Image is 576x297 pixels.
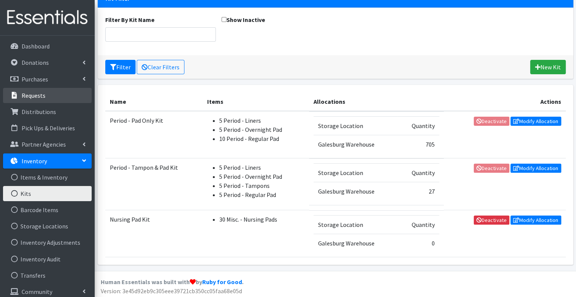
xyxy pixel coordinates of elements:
[314,234,398,252] td: Galesburg Warehouse
[222,17,226,22] input: Show Inactive
[22,141,66,148] p: Partner Agencies
[105,210,203,257] td: Nursing Pad Kit
[3,186,92,201] a: Kits
[309,92,444,111] th: Allocations
[219,190,304,199] li: 5 Period - Regular Pad
[3,170,92,185] a: Items & Inventory
[3,120,92,136] a: Pick Ups & Deliveries
[202,278,242,286] a: Ruby for Good
[105,60,136,74] button: Filter
[105,111,203,158] td: Period - Pad Only Kit
[22,42,50,50] p: Dashboard
[3,137,92,152] a: Partner Agencies
[398,182,439,200] td: 27
[510,216,561,225] a: Modify Allocation
[398,215,439,234] td: Quantity
[105,92,203,111] th: Name
[314,135,398,153] td: Galesburg Warehouse
[22,108,56,116] p: Distributions
[510,164,561,173] a: Modify Allocation
[3,268,92,283] a: Transfers
[22,92,45,99] p: Requests
[219,172,304,181] li: 5 Period - Overnight Pad
[219,163,304,172] li: 5 Period - Liners
[398,116,439,135] td: Quantity
[3,55,92,70] a: Donations
[203,92,309,111] th: Items
[3,252,92,267] a: Inventory Audit
[3,219,92,234] a: Storage Locations
[314,182,398,200] td: Galesburg Warehouse
[3,72,92,87] a: Purchases
[219,134,304,143] li: 10 Period - Regular Pad
[3,202,92,217] a: Barcode Items
[3,88,92,103] a: Requests
[444,92,566,111] th: Actions
[219,181,304,190] li: 5 Period - Tampons
[398,135,439,153] td: 705
[101,278,244,286] strong: Human Essentials was built with by .
[101,287,242,295] span: Version: 3e45d92eb9c305eee39721cb350cc05faa68e05d
[219,125,304,134] li: 5 Period - Overnight Pad
[3,104,92,119] a: Distributions
[314,116,398,135] td: Storage Location
[3,39,92,54] a: Dashboard
[219,215,304,224] li: 30 Misc. - Nursing Pads
[22,75,48,83] p: Purchases
[105,15,155,24] label: Filter By Kit Name
[314,215,398,234] td: Storage Location
[137,60,184,74] a: Clear Filters
[3,5,92,30] img: HumanEssentials
[219,116,304,125] li: 5 Period - Liners
[398,234,439,252] td: 0
[3,153,92,169] a: Inventory
[530,60,566,74] a: New Kit
[398,163,439,182] td: Quantity
[3,235,92,250] a: Inventory Adjustments
[105,158,203,210] td: Period - Tampon & Pad Kit
[222,15,265,24] label: Show Inactive
[474,216,509,225] a: Deactivate
[22,288,52,295] p: Community
[510,117,561,126] a: Modify Allocation
[314,163,398,182] td: Storage Location
[22,124,75,132] p: Pick Ups & Deliveries
[22,157,47,165] p: Inventory
[22,59,49,66] p: Donations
